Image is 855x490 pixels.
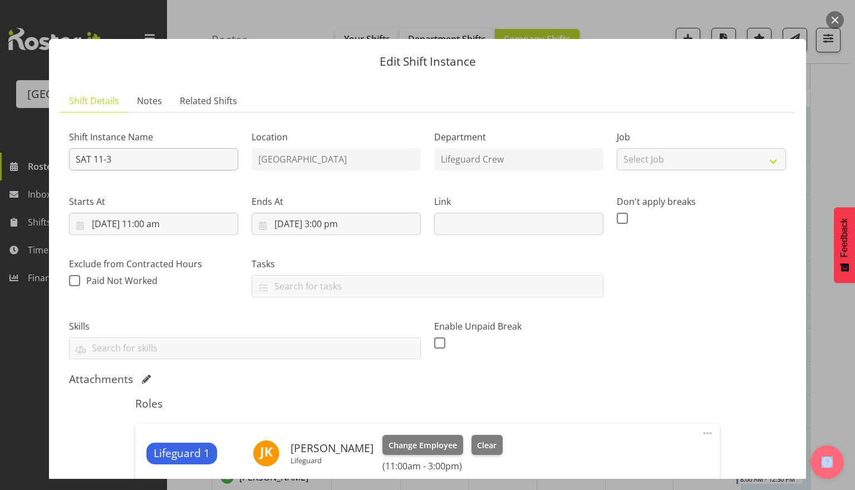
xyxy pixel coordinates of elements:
[834,207,855,283] button: Feedback - Show survey
[137,94,162,107] span: Notes
[291,442,374,454] h6: [PERSON_NAME]
[69,373,133,386] h5: Attachments
[86,275,158,287] span: Paid Not Worked
[60,56,795,67] p: Edit Shift Instance
[839,218,849,257] span: Feedback
[69,257,238,271] label: Exclude from Contracted Hours
[69,213,238,235] input: Click to select...
[822,457,833,468] img: help-xxl-2.png
[69,130,238,144] label: Shift Instance Name
[69,320,421,333] label: Skills
[617,195,786,208] label: Don't apply breaks
[471,435,503,455] button: Clear
[252,257,603,271] label: Tasks
[252,130,421,144] label: Location
[253,440,279,467] img: josh-keen11365.jpg
[69,94,119,107] span: Shift Details
[477,439,497,452] span: Clear
[180,94,237,107] span: Related Shifts
[69,148,238,170] input: Shift Instance Name
[382,460,503,472] h6: (11:00am - 3:00pm)
[135,397,719,410] h5: Roles
[154,445,210,462] span: Lifeguard 1
[434,320,603,333] label: Enable Unpaid Break
[434,195,603,208] label: Link
[252,213,421,235] input: Click to select...
[434,130,603,144] label: Department
[70,340,420,357] input: Search for skills
[69,195,238,208] label: Starts At
[389,439,457,452] span: Change Employee
[617,130,786,144] label: Job
[291,456,374,465] p: Lifeguard
[252,195,421,208] label: Ends At
[252,277,603,295] input: Search for tasks
[382,435,463,455] button: Change Employee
